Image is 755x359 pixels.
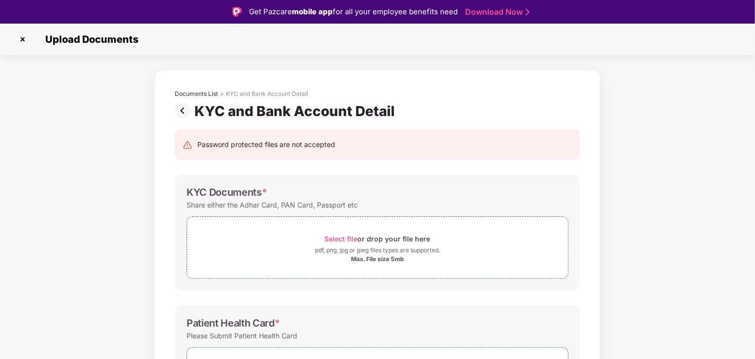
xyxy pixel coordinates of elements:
a: Download Now [465,7,527,17]
div: Please Submit Patient Health Card [187,329,297,342]
div: KYC and Bank Account Detail [226,90,308,98]
img: Stroke [526,7,530,17]
div: Share either the Adhar Card, PAN Card, Passport etc [187,198,358,211]
img: svg+xml;base64,PHN2ZyBpZD0iUHJldi0zMngzMiIgeG1sbnM9Imh0dHA6Ly93d3cudzMub3JnLzIwMDAvc3ZnIiB3aWR0aD... [175,103,194,119]
img: svg+xml;base64,PHN2ZyB4bWxucz0iaHR0cDovL3d3dy53My5vcmcvMjAwMC9zdmciIHdpZHRoPSIyNCIgaGVpZ2h0PSIyNC... [183,140,192,150]
div: Password protected files are not accepted [197,139,335,150]
div: Patient Health Card [187,317,280,329]
span: Select file [325,235,358,243]
div: Documents List [175,90,218,98]
span: Upload Documents [35,33,143,45]
div: KYC and Bank Account Detail [194,103,399,120]
div: KYC Documents [187,186,267,198]
div: or drop your file here [325,232,431,245]
span: Select fileor drop your file herepdf, png, jpg or jpeg files types are supported.Max. File size 5mb [187,224,568,271]
img: svg+xml;base64,PHN2ZyBpZD0iQ3Jvc3MtMzJ4MzIiIHhtbG5zPSJodHRwOi8vd3d3LnczLm9yZy8yMDAwL3N2ZyIgd2lkdG... [15,31,31,47]
img: Logo [232,7,242,17]
div: Get Pazcare for all your employee benefits need [249,6,458,18]
div: Max. File size 5mb [351,255,404,263]
strong: mobile app [292,7,333,16]
div: > [220,90,224,98]
div: pdf, png, jpg or jpeg files types are supported. [315,245,440,255]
